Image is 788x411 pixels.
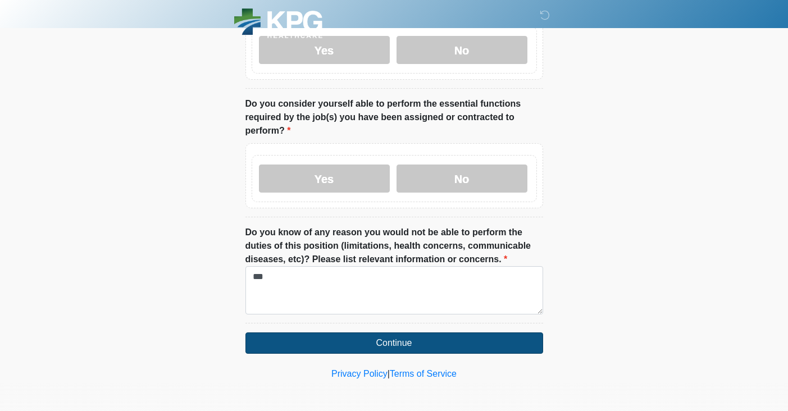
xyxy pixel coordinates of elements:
label: Yes [259,36,390,64]
a: Privacy Policy [331,369,388,378]
a: | [388,369,390,378]
label: Yes [259,165,390,193]
img: KPG Healthcare Logo [234,8,322,38]
label: No [397,36,527,64]
button: Continue [245,332,543,354]
a: Terms of Service [390,369,457,378]
label: Do you know of any reason you would not be able to perform the duties of this position (limitatio... [245,226,543,266]
label: Do you consider yourself able to perform the essential functions required by the job(s) you have ... [245,97,543,138]
label: No [397,165,527,193]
